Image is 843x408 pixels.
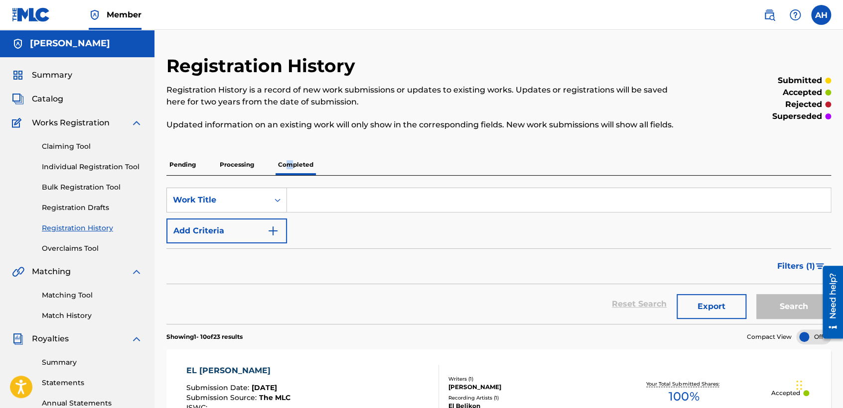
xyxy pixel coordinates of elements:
[747,332,792,341] span: Compact View
[815,262,843,342] iframe: Resource Center
[789,9,801,21] img: help
[12,117,25,129] img: Works Registration
[42,141,142,152] a: Claiming Tool
[783,87,822,99] p: accepted
[42,223,142,233] a: Registration History
[166,119,678,131] p: Updated information on an existing work will only show in the corresponding fields. New work subm...
[89,9,101,21] img: Top Rightsholder
[771,389,800,398] p: Accepted
[166,218,287,243] button: Add Criteria
[763,9,775,21] img: search
[186,365,290,377] div: EL [PERSON_NAME]
[252,383,277,392] span: [DATE]
[759,5,779,25] a: Public Search
[42,162,142,172] a: Individual Registration Tool
[669,388,699,406] span: 100 %
[131,333,142,345] img: expand
[32,117,110,129] span: Works Registration
[42,182,142,193] a: Bulk Registration Tool
[785,99,822,110] p: rejected
[12,7,50,22] img: MLC Logo
[42,378,142,388] a: Statements
[32,333,69,345] span: Royalties
[771,254,831,279] button: Filters (1)
[32,266,71,278] span: Matching
[166,188,831,324] form: Search Form
[173,194,263,206] div: Work Title
[448,394,597,402] div: Recording Artists ( 1 )
[42,243,142,254] a: Overclaims Tool
[12,333,24,345] img: Royalties
[811,5,831,25] div: User Menu
[42,290,142,301] a: Matching Tool
[12,69,72,81] a: SummarySummary
[131,117,142,129] img: expand
[32,93,63,105] span: Catalog
[32,69,72,81] span: Summary
[12,93,63,105] a: CatalogCatalog
[30,38,110,49] h5: Alexis Vizcaino Rosas
[777,260,815,272] span: Filters ( 1 )
[186,383,252,392] span: Submission Date :
[42,357,142,368] a: Summary
[259,393,290,402] span: The MLC
[778,75,822,87] p: submitted
[448,383,597,392] div: [PERSON_NAME]
[793,360,843,408] iframe: Chat Widget
[42,310,142,321] a: Match History
[646,380,721,388] p: Your Total Submitted Shares:
[186,393,259,402] span: Submission Source :
[42,203,142,213] a: Registration Drafts
[448,375,597,383] div: Writers ( 1 )
[217,154,257,175] p: Processing
[267,225,279,237] img: 9d2ae6d4665cec9f34b9.svg
[275,154,316,175] p: Completed
[793,360,843,408] div: Widget de chat
[107,9,141,20] span: Member
[166,154,199,175] p: Pending
[785,5,805,25] div: Help
[131,266,142,278] img: expand
[677,294,746,319] button: Export
[166,332,243,341] p: Showing 1 - 10 of 23 results
[12,93,24,105] img: Catalog
[12,38,24,50] img: Accounts
[166,84,678,108] p: Registration History is a record of new work submissions or updates to existing works. Updates or...
[772,110,822,122] p: superseded
[796,370,802,400] div: Arrastrar
[12,69,24,81] img: Summary
[12,266,24,278] img: Matching
[166,55,360,77] h2: Registration History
